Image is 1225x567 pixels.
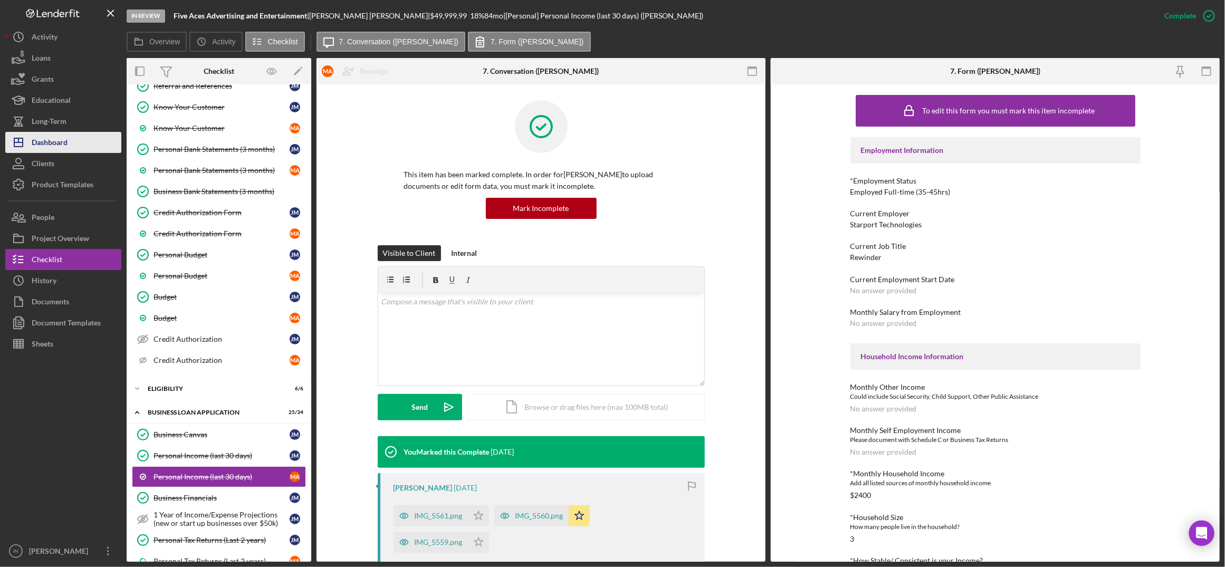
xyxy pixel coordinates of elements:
div: Monthly Self Employment Income [850,426,1141,435]
div: IMG_5559.png [415,538,463,546]
button: Long-Term [5,111,121,132]
a: Business FinancialsJM [132,487,306,508]
div: *Employment Status [850,177,1141,185]
div: Visible to Client [383,245,436,261]
button: MAReassign [317,61,399,82]
div: Rewinder [850,253,882,262]
a: Credit Authorization FormMA [132,223,306,244]
div: Monthly Other Income [850,383,1141,391]
button: Documents [5,291,121,312]
div: J M [290,102,300,112]
div: M A [290,228,300,239]
a: Personal BudgetMA [132,265,306,286]
div: *Monthly Household Income [850,469,1141,478]
div: Send [411,394,428,420]
div: Current Job Title [850,242,1141,251]
button: IMG_5561.png [394,505,489,526]
a: Know Your CustomerJM [132,97,306,118]
div: $2400 [850,491,872,499]
div: Current Employment Start Date [850,275,1141,284]
div: *How Stable/ Consistent is your Income? [850,556,1141,565]
a: Business CanvasJM [132,424,306,445]
div: Document Templates [32,312,101,336]
div: Checklist [204,67,234,75]
div: BUSINESS LOAN APPLICATION [148,409,277,416]
div: Employment Information [861,146,1130,155]
a: 1 Year of Income/Expense Projections (new or start up businesses over $50k)JM [132,508,306,530]
div: J M [290,535,300,545]
div: Personal Income (last 30 days) [154,473,290,481]
div: | [174,12,309,20]
a: Clients [5,153,121,174]
div: Credit Authorization [154,335,290,343]
div: People [32,207,54,230]
div: $49,999.99 [430,12,470,20]
div: J M [290,493,300,503]
div: Personal Tax Returns (Last 2 years) [154,536,290,544]
div: No answer provided [850,286,917,295]
button: Checklist [245,32,305,52]
div: J M [290,334,300,344]
div: Complete [1164,5,1196,26]
div: [PERSON_NAME] [394,484,453,492]
div: Educational [32,90,71,113]
div: J M [290,450,300,461]
div: Referral and References [154,82,290,90]
button: Visible to Client [378,245,441,261]
div: J M [290,144,300,155]
div: | [Personal] Personal Income (last 30 days) ([PERSON_NAME]) [503,12,703,20]
div: Clients [32,153,54,177]
div: Project Overview [32,228,89,252]
label: Overview [149,37,180,46]
div: M A [290,355,300,366]
div: 3 [850,535,855,543]
div: Sheets [32,333,53,357]
div: No answer provided [850,448,917,456]
button: Loans [5,47,121,69]
div: To edit this form you must mark this item incomplete [922,107,1095,115]
text: IN [13,549,18,554]
div: J M [290,249,300,260]
div: Mark Incomplete [513,198,569,219]
button: Internal [446,245,483,261]
button: Project Overview [5,228,121,249]
a: Personal Tax Returns (Last 2 years)JM [132,530,306,551]
label: 7. Conversation ([PERSON_NAME]) [339,37,458,46]
div: Dashboard [32,132,68,156]
button: Grants [5,69,121,90]
a: People [5,207,121,228]
div: Household Income Information [861,352,1130,361]
a: BudgetJM [132,286,306,307]
div: Grants [32,69,54,92]
button: Checklist [5,249,121,270]
div: Credit Authorization [154,356,290,364]
time: 2025-06-27 18:23 [491,448,514,456]
div: Personal Bank Statements (3 months) [154,166,290,175]
div: Open Intercom Messenger [1189,521,1214,546]
div: Product Templates [32,174,93,198]
div: Long-Term [32,111,66,134]
button: IMG_5560.png [494,505,590,526]
div: Documents [32,291,69,315]
div: *Household Size [850,513,1141,522]
div: Employed Full-time (35-45hrs) [850,188,951,196]
p: This item has been marked complete. In order for [PERSON_NAME] to upload documents or edit form d... [404,169,678,193]
div: In Review [127,9,165,23]
div: Budget [154,293,290,301]
label: 7. Form ([PERSON_NAME]) [491,37,584,46]
div: M A [290,165,300,176]
div: Activity [32,26,58,50]
button: IN[PERSON_NAME] [5,541,121,562]
div: M A [290,271,300,281]
button: Document Templates [5,312,121,333]
div: Starport Technologies [850,220,922,229]
div: How many people live in the household? [850,522,1141,532]
button: Dashboard [5,132,121,153]
div: Please document with Schedule C or Business Tax Returns [850,435,1141,445]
